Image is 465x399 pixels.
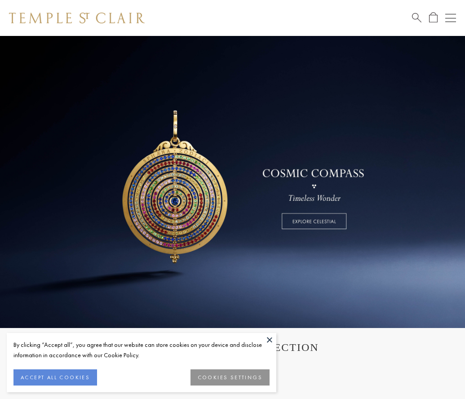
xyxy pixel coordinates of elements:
button: Open navigation [445,13,456,23]
button: ACCEPT ALL COOKIES [13,369,97,386]
div: By clicking “Accept all”, you agree that our website can store cookies on your device and disclos... [13,340,270,360]
a: Open Shopping Bag [429,12,438,23]
img: Temple St. Clair [9,13,145,23]
a: Search [412,12,421,23]
button: COOKIES SETTINGS [190,369,270,386]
